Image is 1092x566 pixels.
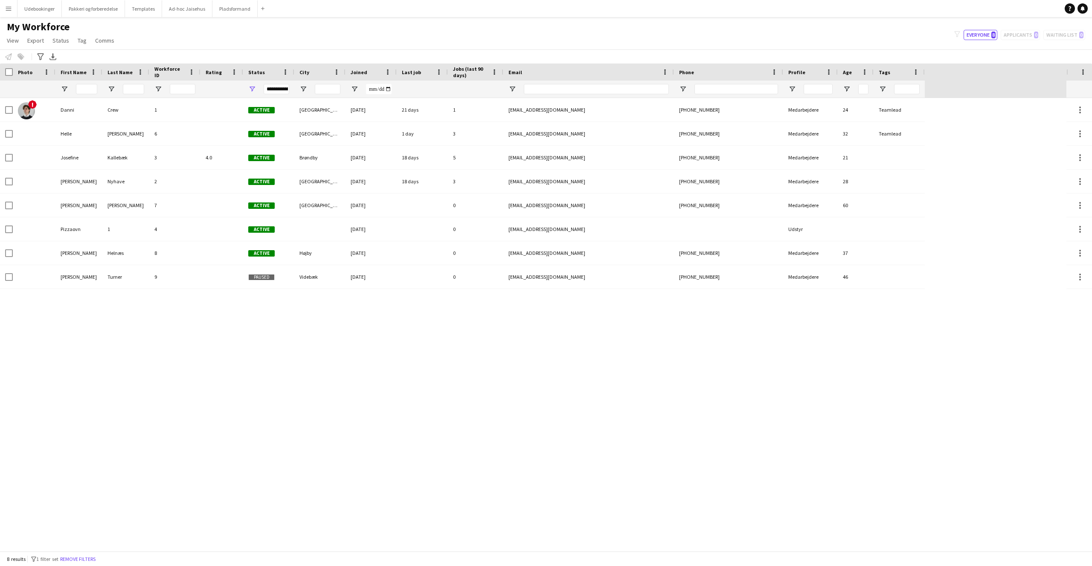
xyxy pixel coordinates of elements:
[508,85,516,93] button: Open Filter Menu
[346,193,397,217] div: [DATE]
[294,241,346,265] div: Højby
[674,98,783,121] div: [PHONE_NUMBER]
[74,35,90,46] a: Tag
[351,85,358,93] button: Open Filter Menu
[149,170,200,193] div: 2
[894,84,920,94] input: Tags Filter Input
[346,265,397,289] div: [DATE]
[55,193,102,217] div: [PERSON_NAME]
[674,193,783,217] div: [PHONE_NUMBER]
[27,37,44,44] span: Export
[315,84,340,94] input: City Filter Input
[24,35,47,46] a: Export
[674,146,783,169] div: [PHONE_NUMBER]
[674,170,783,193] div: [PHONE_NUMBER]
[149,265,200,289] div: 9
[503,193,674,217] div: [EMAIL_ADDRESS][DOMAIN_NAME]
[102,265,149,289] div: Turner
[7,20,70,33] span: My Workforce
[294,193,346,217] div: [GEOGRAPHIC_DATA]
[503,122,674,145] div: [EMAIL_ADDRESS][DOMAIN_NAME]
[346,170,397,193] div: [DATE]
[248,202,275,209] span: Active
[783,98,838,121] div: Medarbejdere
[55,217,102,241] div: Pizzaovn
[49,35,73,46] a: Status
[149,98,200,121] div: 1
[55,146,102,169] div: Josefine
[448,217,503,241] div: 0
[448,193,503,217] div: 0
[248,179,275,185] span: Active
[346,98,397,121] div: [DATE]
[674,122,783,145] div: [PHONE_NUMBER]
[206,69,222,75] span: Rating
[783,122,838,145] div: Medarbejdere
[248,250,275,257] span: Active
[123,84,144,94] input: Last Name Filter Input
[149,146,200,169] div: 3
[248,226,275,233] span: Active
[294,122,346,145] div: [GEOGRAPHIC_DATA]
[838,170,874,193] div: 28
[78,37,87,44] span: Tag
[524,84,669,94] input: Email Filter Input
[102,122,149,145] div: [PERSON_NAME]
[366,84,392,94] input: Joined Filter Input
[448,122,503,145] div: 3
[397,170,448,193] div: 18 days
[3,35,22,46] a: View
[503,98,674,121] div: [EMAIL_ADDRESS][DOMAIN_NAME]
[783,193,838,217] div: Medarbejdere
[36,556,58,562] span: 1 filter set
[18,69,32,75] span: Photo
[674,265,783,289] div: [PHONE_NUMBER]
[58,554,97,564] button: Remove filters
[397,98,448,121] div: 21 days
[788,85,796,93] button: Open Filter Menu
[448,170,503,193] div: 3
[838,122,874,145] div: 32
[28,100,37,109] span: !
[248,107,275,113] span: Active
[149,193,200,217] div: 7
[294,170,346,193] div: [GEOGRAPHIC_DATA]
[346,241,397,265] div: [DATE]
[874,122,925,145] div: Teamlead
[783,265,838,289] div: Medarbejdere
[402,69,421,75] span: Last job
[448,265,503,289] div: 0
[149,217,200,241] div: 4
[346,146,397,169] div: [DATE]
[95,37,114,44] span: Comms
[35,52,46,62] app-action-btn: Advanced filters
[248,274,275,280] span: Paused
[453,66,488,78] span: Jobs (last 90 days)
[102,217,149,241] div: 1
[858,84,868,94] input: Age Filter Input
[788,69,805,75] span: Profile
[154,85,162,93] button: Open Filter Menu
[154,66,185,78] span: Workforce ID
[991,32,996,38] span: 8
[448,241,503,265] div: 0
[7,37,19,44] span: View
[107,85,115,93] button: Open Filter Menu
[162,0,212,17] button: Ad-hoc Jaisehus
[102,170,149,193] div: Nyhave
[294,98,346,121] div: [GEOGRAPHIC_DATA]
[248,85,256,93] button: Open Filter Menu
[448,146,503,169] div: 5
[783,217,838,241] div: Udstyr
[679,85,687,93] button: Open Filter Menu
[503,241,674,265] div: [EMAIL_ADDRESS][DOMAIN_NAME]
[838,241,874,265] div: 37
[874,98,925,121] div: Teamlead
[843,69,852,75] span: Age
[503,146,674,169] div: [EMAIL_ADDRESS][DOMAIN_NAME]
[838,265,874,289] div: 46
[76,84,97,94] input: First Name Filter Input
[679,69,694,75] span: Phone
[248,155,275,161] span: Active
[149,122,200,145] div: 6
